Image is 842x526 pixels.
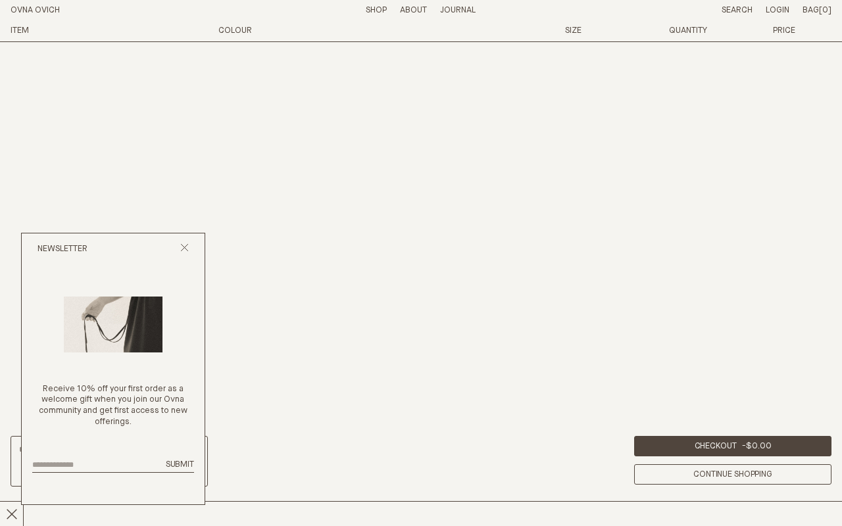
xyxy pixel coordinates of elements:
[11,26,173,37] h3: Item
[32,384,194,429] p: Receive 10% off your first order as a welcome gift when you join our Ovna community and get first...
[669,26,728,37] h3: Quantity
[634,436,831,456] a: Checkout -$0.00
[766,6,789,14] a: Login
[634,464,831,485] a: Continue Shopping
[218,26,381,37] h3: Colour
[366,6,387,14] a: Shop
[166,460,194,471] button: Submit
[11,6,60,14] a: Home
[440,6,476,14] a: Journal
[819,6,831,14] span: [0]
[722,6,753,14] a: Search
[565,26,624,37] h3: Size
[37,244,87,255] h2: Newsletter
[400,5,427,16] summary: About
[180,243,189,256] button: Close popup
[803,6,819,14] span: Bag
[746,442,771,450] span: $0.00
[166,460,194,469] span: Submit
[773,26,831,37] h3: Price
